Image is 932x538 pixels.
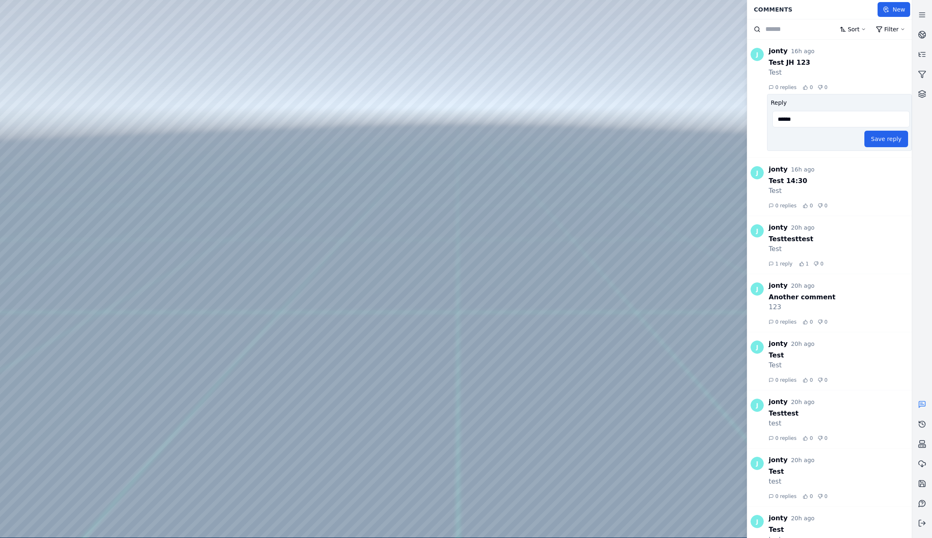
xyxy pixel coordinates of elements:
div: 10/13/2025, 10:45:47 AM [791,282,814,290]
button: 0 replies [769,435,796,442]
span: J [751,166,764,179]
button: Thumbs up [803,203,808,208]
button: Thumbs up [803,85,808,90]
span: 0 [820,261,824,267]
button: Thumbs down [814,261,819,266]
div: Another comment [769,292,912,302]
span: 0 [824,435,828,442]
div: jonty [769,339,788,349]
span: 0 [824,202,828,209]
div: Test [769,525,912,535]
span: 1 reply [775,261,793,267]
div: jonty [769,223,788,233]
button: 0 replies [769,377,796,383]
button: Thumbs down [818,203,823,208]
button: Thumbs up [803,494,808,499]
button: 0 replies [769,84,796,91]
div: Testtest [769,409,912,418]
div: Test JH 123 [769,58,912,68]
div: 10/13/2025, 2:37:26 PM [791,47,814,55]
button: 0 replies [769,493,796,500]
span: 0 [810,84,813,91]
span: J [751,282,764,296]
span: 0 [824,377,828,383]
span: 0 [810,435,813,442]
label: Reply [771,99,787,106]
span: 0 replies [775,202,796,209]
div: Test [769,467,912,477]
button: Filter [871,22,910,37]
div: Test [769,186,912,196]
span: 0 replies [775,435,796,442]
button: New [878,2,910,17]
div: 123 [769,302,912,312]
div: jonty [769,455,788,465]
button: Thumbs down [818,320,823,324]
button: Thumbs down [818,494,823,499]
button: Thumbs down [818,436,823,441]
div: Test [769,244,912,254]
button: Thumbs down [818,378,823,383]
button: Thumbs up [803,436,808,441]
span: J [751,48,764,61]
button: Thumbs up [803,320,808,324]
button: Thumbs down [818,85,823,90]
span: 0 [824,84,828,91]
div: 10/13/2025, 10:42:19 AM [791,340,814,348]
div: jonty [769,281,788,291]
span: 1 [806,261,809,267]
span: J [751,515,764,528]
button: Sort [835,22,871,37]
div: 10/13/2025, 10:00:31 AM [791,398,814,406]
div: Test [769,350,912,360]
div: jonty [769,513,788,523]
span: J [751,224,764,237]
div: test [769,477,912,486]
button: 0 replies [769,202,796,209]
button: Save reply [864,131,908,147]
div: Comments [749,2,878,17]
span: 0 replies [775,319,796,325]
div: 10/13/2025, 2:30:28 PM [791,165,814,174]
div: jonty [769,397,788,407]
div: jonty [769,46,788,56]
span: 0 [824,319,828,325]
div: 10/13/2025, 10:46:24 AM [791,223,814,232]
div: Test [769,68,912,78]
div: 10/13/2025, 9:59:34 AM [791,456,814,464]
span: 0 [810,202,813,209]
span: 0 replies [775,377,796,383]
span: 0 replies [775,493,796,500]
span: J [751,457,764,470]
button: Thumbs up [799,261,804,266]
div: jonty [769,164,788,174]
div: test [769,418,912,428]
button: 1 reply [769,261,793,267]
span: J [751,341,764,354]
div: Testtesttest [769,234,912,244]
span: 0 [824,493,828,500]
span: J [751,399,764,412]
div: Test [769,360,912,370]
div: 10/13/2025, 9:54:36 AM [791,514,814,522]
span: 0 replies [775,84,796,91]
button: Thumbs up [803,378,808,383]
button: 0 replies [769,319,796,325]
span: 0 [810,493,813,500]
div: Test 14:30 [769,176,912,186]
span: 0 [810,319,813,325]
span: 0 [810,377,813,383]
